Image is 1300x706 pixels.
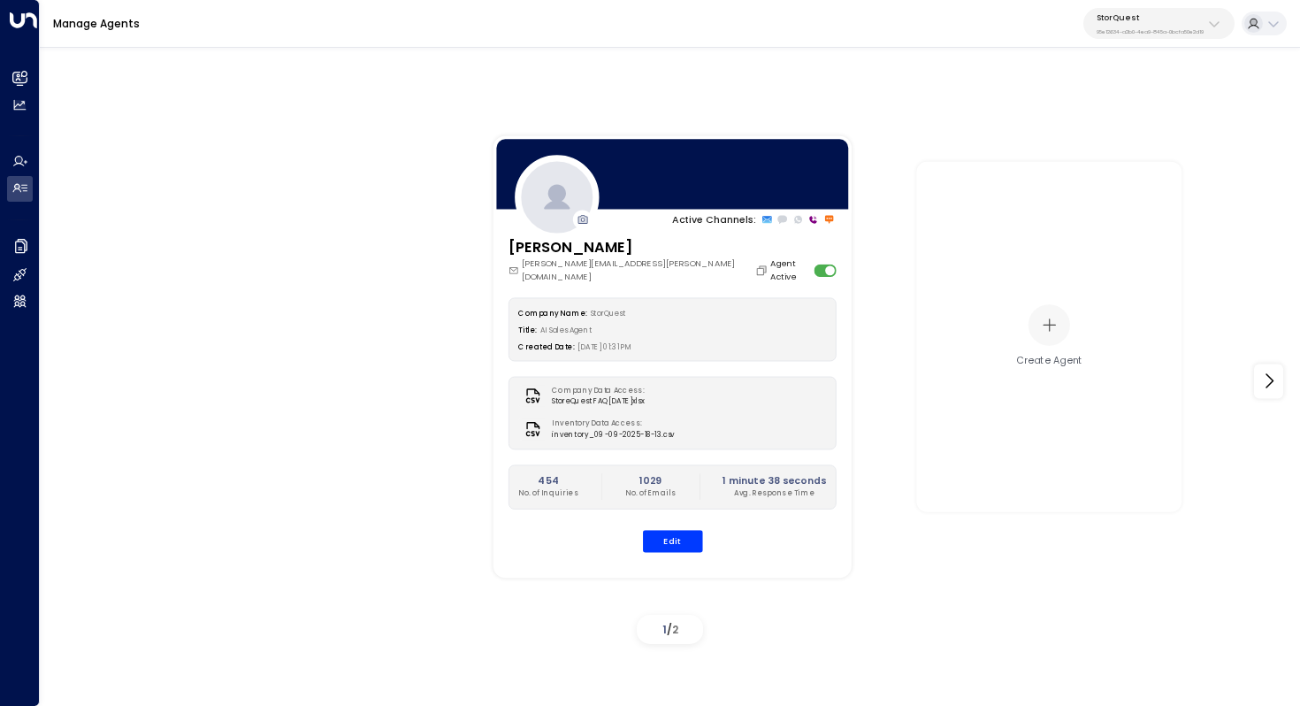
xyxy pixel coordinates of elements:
div: [PERSON_NAME][EMAIL_ADDRESS][PERSON_NAME][DOMAIN_NAME] [508,257,770,282]
h2: 1 minute 38 seconds [723,473,826,487]
div: Create Agent [1016,354,1082,368]
label: Inventory Data Access: [552,418,669,429]
a: Manage Agents [53,16,140,31]
label: Created Date: [518,341,574,351]
h2: 1029 [625,473,676,487]
p: No. of Emails [625,487,676,498]
span: StorQuest [590,309,625,318]
button: Edit [642,530,702,552]
label: Title: [518,326,537,335]
span: inventory_09-09-2025-18-13.csv [552,429,675,440]
p: Avg. Response Time [723,487,826,498]
button: StorQuest95e12634-a2b0-4ea9-845a-0bcfa50e2d19 [1083,8,1235,39]
p: No. of Inquiries [518,487,578,498]
div: / [637,615,703,644]
label: Company Data Access: [552,385,644,395]
h3: [PERSON_NAME] [508,236,770,257]
h2: 454 [518,473,578,487]
span: 2 [672,622,678,637]
p: StorQuest [1097,12,1204,23]
span: AI Sales Agent [540,326,593,335]
span: 1 [662,622,667,637]
p: Active Channels: [672,212,756,226]
span: [DATE] 01:31 PM [577,341,631,351]
button: Copy [754,264,770,276]
label: Agent Active [770,257,809,282]
span: StoreQuest FAQ [DATE]xlsx [552,395,650,406]
label: Company Name: [518,309,586,318]
p: 95e12634-a2b0-4ea9-845a-0bcfa50e2d19 [1097,28,1204,35]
